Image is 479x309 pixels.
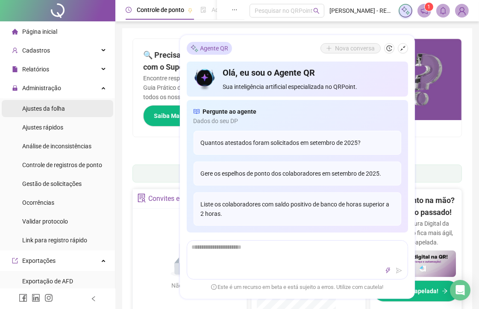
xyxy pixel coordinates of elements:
[425,3,433,11] sup: 1
[12,85,18,91] span: lock
[137,6,184,13] span: Controle de ponto
[373,280,458,302] button: Chega de papelada!
[383,266,393,276] button: thunderbolt
[143,74,287,102] p: Encontre respostas rápidas e eficientes em nosso Guia Prático de Suporte. Acesse agora e descubra...
[22,143,91,150] span: Análise de inconsistências
[44,294,53,302] span: instagram
[203,107,257,117] span: Pergunte ao agente
[194,193,401,226] div: Liste os colaboradores com saldo positivo de banco de horas superior a 2 horas.
[19,294,27,302] span: facebook
[385,268,391,274] span: thunderbolt
[12,66,18,72] span: file
[211,284,217,290] span: exclamation-circle
[450,280,470,300] div: Open Intercom Messenger
[329,6,394,15] span: [PERSON_NAME] - RESFRIAR PRIME SERVICOS E INSTALACOES LTDA
[401,6,410,15] img: sparkle-icon.fc2bf0ac1784a2077858766a79e2daf3.svg
[394,266,404,276] button: send
[22,218,68,225] span: Validar protocolo
[194,117,401,126] span: Dados do seu DP
[154,111,184,121] span: Saiba Mais
[22,28,57,35] span: Página inicial
[386,46,392,52] span: history
[22,47,50,54] span: Cadastros
[143,49,287,74] h2: 🔍 Precisa de [PERSON_NAME]? Conte com o Suporte da QRPoint!
[22,162,102,168] span: Controle de registros de ponto
[320,44,381,54] button: Nova conversa
[428,4,431,10] span: 1
[212,6,256,13] span: Admissão digital
[313,8,320,14] span: search
[143,105,204,127] button: Saiba Mais
[22,124,63,131] span: Ajustes rápidos
[376,194,456,219] h2: Assinar ponto na mão? Isso ficou no passado!
[22,66,49,73] span: Relatórios
[12,29,18,35] span: home
[32,294,40,302] span: linkedin
[137,194,146,203] span: solution
[194,107,200,117] span: read
[200,7,206,13] span: file-done
[223,82,401,92] span: Sua inteligência artificial especializada no QRPoint.
[400,46,406,52] span: shrink
[188,8,193,13] span: pushpin
[148,191,203,206] div: Convites enviados
[22,180,82,187] span: Gestão de solicitações
[223,67,401,79] h4: Olá, eu sou o Agente QR
[194,162,401,186] div: Gere os espelhos de ponto dos colaboradores em setembro de 2025.
[22,257,56,264] span: Exportações
[376,250,456,277] img: banner%2F02c71560-61a6-44d4-94b9-c8ab97240462.png
[22,237,87,244] span: Link para registro rápido
[194,67,216,92] img: icon
[211,283,384,292] span: Este é um recurso em beta e está sujeito a erros. Utilize com cautela!
[376,219,456,247] p: Com a Assinatura Digital da QR, sua gestão fica mais ágil, segura e sem papelada.
[439,7,447,15] span: bell
[91,296,97,302] span: left
[194,131,401,155] div: Quantos atestados foram solicitados em setembro de 2025?
[12,47,18,53] span: user-add
[190,44,199,53] img: sparkle-icon.fc2bf0ac1784a2077858766a79e2daf3.svg
[150,281,229,290] div: Não há dados
[232,7,238,13] span: ellipsis
[455,4,468,17] img: 79609
[187,42,232,55] div: Agente QR
[442,288,448,294] span: arrow-right
[12,258,18,264] span: export
[420,7,428,15] span: notification
[126,7,132,13] span: clock-circle
[22,105,65,112] span: Ajustes da folha
[22,199,54,206] span: Ocorrências
[22,85,61,91] span: Administração
[22,278,73,285] span: Exportação de AFD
